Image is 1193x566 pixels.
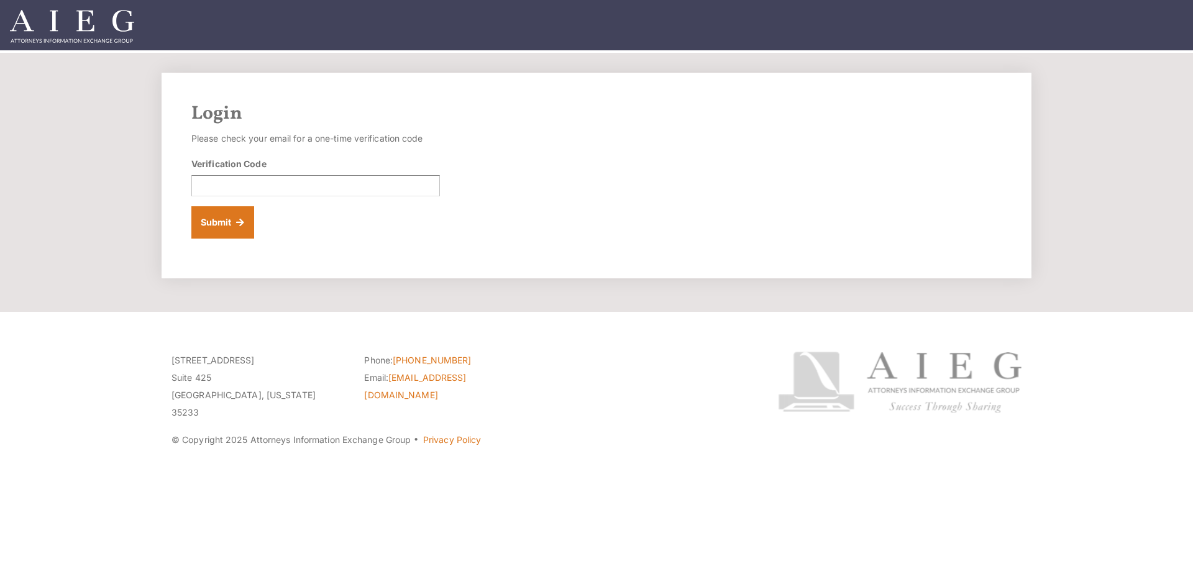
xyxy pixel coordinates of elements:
li: Email: [364,369,538,404]
h2: Login [191,103,1002,125]
label: Verification Code [191,157,267,170]
p: © Copyright 2025 Attorneys Information Exchange Group [171,431,731,449]
span: · [413,439,419,445]
p: [STREET_ADDRESS] Suite 425 [GEOGRAPHIC_DATA], [US_STATE] 35233 [171,352,345,421]
li: Phone: [364,352,538,369]
a: [PHONE_NUMBER] [393,355,471,365]
img: Attorneys Information Exchange Group [10,10,134,43]
img: Attorneys Information Exchange Group logo [778,352,1022,413]
a: Privacy Policy [423,434,481,445]
button: Submit [191,206,254,239]
a: [EMAIL_ADDRESS][DOMAIN_NAME] [364,372,466,400]
p: Please check your email for a one-time verification code [191,130,440,147]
